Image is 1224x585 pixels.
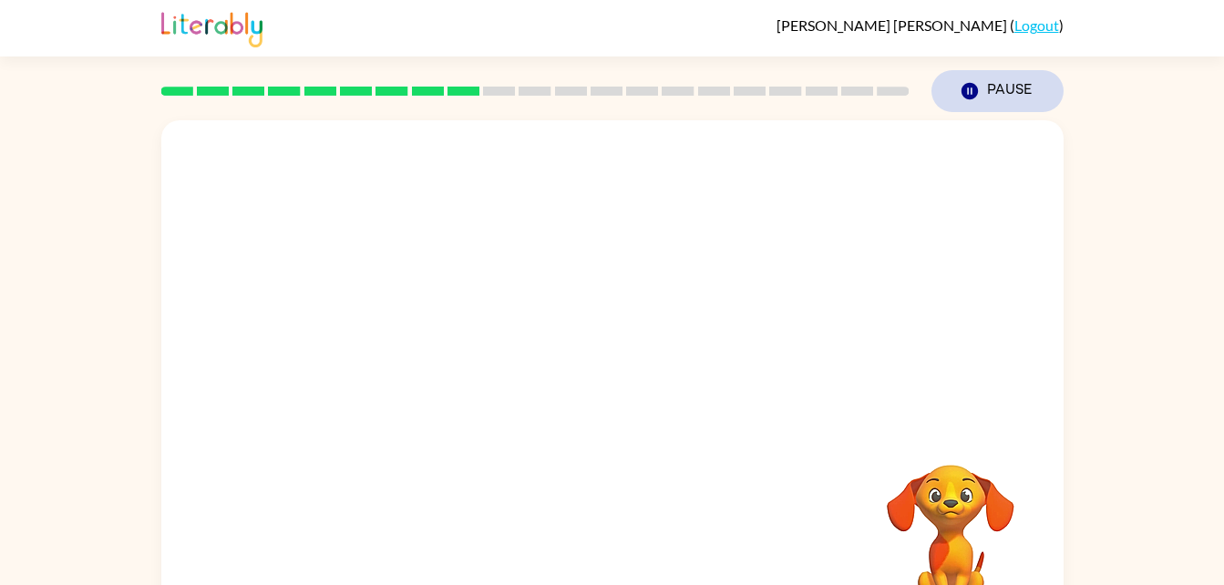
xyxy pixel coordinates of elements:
span: [PERSON_NAME] [PERSON_NAME] [777,16,1010,34]
div: ( ) [777,16,1064,34]
button: Pause [931,70,1064,112]
a: Logout [1014,16,1059,34]
img: Literably [161,7,262,47]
